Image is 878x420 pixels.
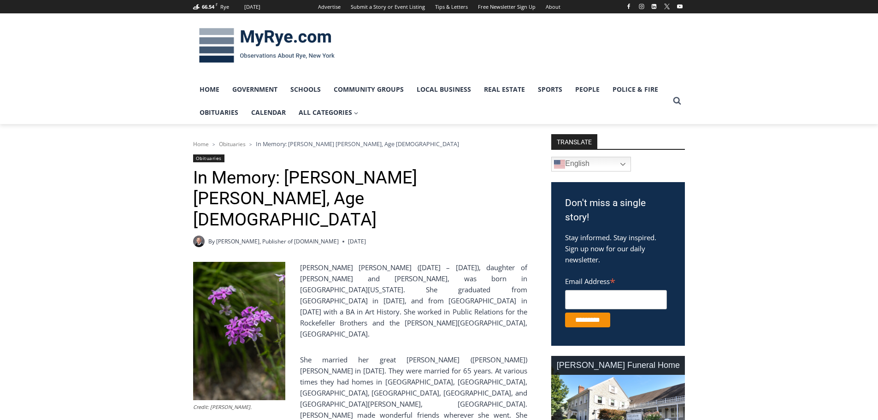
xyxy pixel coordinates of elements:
strong: TRANSLATE [551,134,597,149]
a: Instagram [636,1,647,12]
a: Calendar [245,101,292,124]
a: People [569,78,606,101]
img: en [554,159,565,170]
span: 66.54 [202,3,214,10]
h3: Don't miss a single story! [565,196,671,225]
a: [PERSON_NAME], Publisher of [DOMAIN_NAME] [216,237,339,245]
figcaption: Credit: [PERSON_NAME]. [193,403,285,411]
a: Government [226,78,284,101]
nav: Primary Navigation [193,78,669,124]
a: All Categories [292,101,365,124]
label: Email Address [565,272,667,289]
a: Schools [284,78,327,101]
a: YouTube [674,1,685,12]
a: Sports [531,78,569,101]
a: Local Business [410,78,477,101]
img: MyRye.com [193,22,341,70]
span: > [212,141,215,148]
div: [PERSON_NAME] Funeral Home [551,356,685,375]
span: All Categories [299,107,359,118]
a: English [551,157,631,172]
a: Linkedin [648,1,660,12]
a: Police & Fire [606,78,665,101]
a: Obituaries [219,140,246,148]
img: (PHOTO: Kim Eierman of EcoBeneficial designed and oversaw the installation of native plant beds f... [193,262,285,400]
a: Author image [193,236,205,247]
span: By [208,237,215,246]
a: Real Estate [477,78,531,101]
time: [DATE] [348,237,366,246]
button: View Search Form [669,93,685,109]
a: Home [193,78,226,101]
a: Obituaries [193,154,224,162]
a: Community Groups [327,78,410,101]
a: Obituaries [193,101,245,124]
div: [DATE] [244,3,260,11]
h1: In Memory: [PERSON_NAME] [PERSON_NAME], Age [DEMOGRAPHIC_DATA] [193,167,527,231]
p: Stay informed. Stay inspired. Sign up now for our daily newsletter. [565,232,671,265]
a: X [661,1,672,12]
a: Home [193,140,209,148]
a: Facebook [623,1,634,12]
p: [PERSON_NAME] [PERSON_NAME] ([DATE] – [DATE]), daughter of [PERSON_NAME] and [PERSON_NAME], was b... [193,262,527,339]
div: Rye [220,3,229,11]
span: F [216,2,218,7]
span: > [249,141,252,148]
span: In Memory: [PERSON_NAME] [PERSON_NAME], Age [DEMOGRAPHIC_DATA] [256,140,459,148]
nav: Breadcrumbs [193,139,527,148]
